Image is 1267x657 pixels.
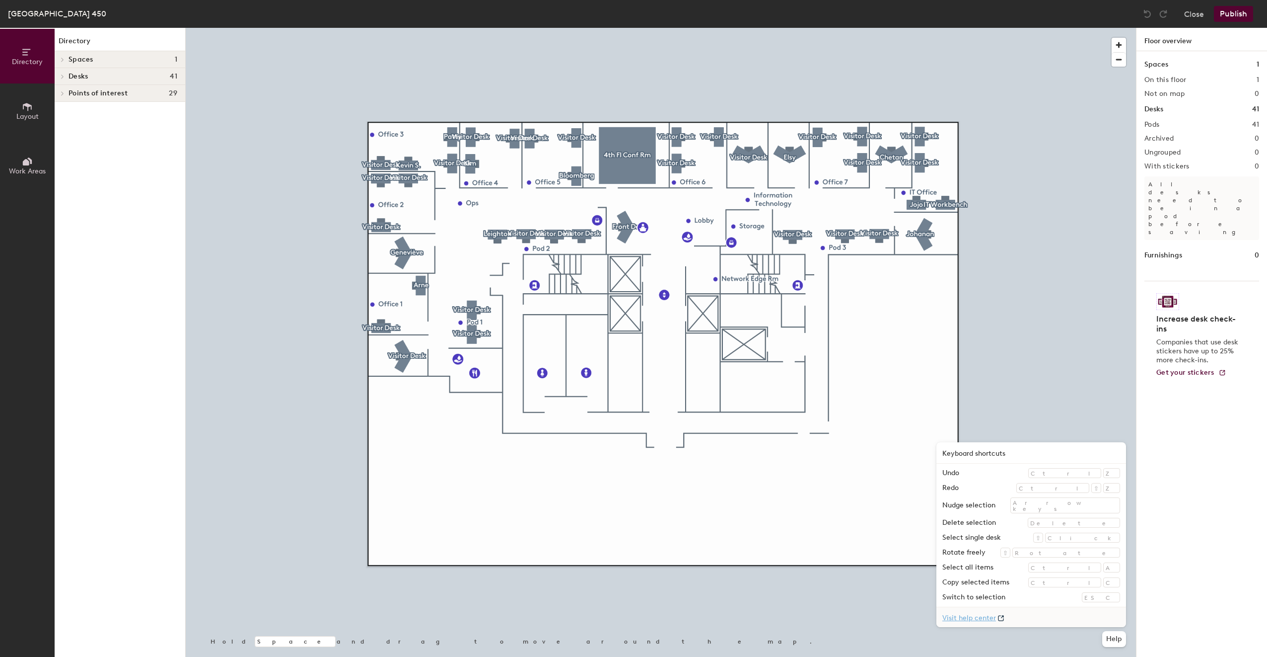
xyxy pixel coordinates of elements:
[1091,483,1101,493] div: ⇧
[942,592,1005,603] div: Switch to selection
[1257,59,1259,70] h1: 1
[1012,548,1120,558] div: Rotate
[1028,577,1101,587] div: Ctrl
[1000,548,1010,558] div: ⇧
[942,562,993,573] div: Select all items
[1103,577,1120,587] div: C
[12,58,43,66] span: Directory
[69,56,93,64] span: Spaces
[9,167,46,175] span: Work Areas
[69,73,88,81] span: Desks
[8,7,106,20] div: [GEOGRAPHIC_DATA] 450
[1156,369,1226,377] a: Get your stickers
[1214,6,1253,22] button: Publish
[936,607,1126,627] a: Visit help center
[55,36,185,51] h1: Directory
[1103,563,1120,573] div: A
[942,483,959,493] div: Redo
[1255,250,1259,261] h1: 0
[1144,104,1163,115] h1: Desks
[1144,176,1259,240] p: All desks need to be in a pod before saving
[1082,592,1120,602] div: ESC
[1255,163,1259,170] h2: 0
[1255,149,1259,157] h2: 0
[1103,483,1120,493] div: Z
[1028,563,1101,573] div: Ctrl
[1028,468,1101,478] div: Ctrl
[1016,483,1089,493] div: Ctrl
[1156,293,1179,310] img: Sticker logo
[1156,314,1241,334] h4: Increase desk check-ins
[1142,9,1152,19] img: Undo
[1144,121,1159,129] h2: Pods
[1252,104,1259,115] h1: 41
[1257,76,1259,84] h2: 1
[16,112,39,121] span: Layout
[175,56,177,64] span: 1
[942,500,995,511] div: Nudge selection
[942,448,1005,459] h2: Keyboard shortcuts
[1156,338,1241,365] p: Companies that use desk stickers have up to 25% more check-ins.
[1252,121,1259,129] h2: 41
[1136,28,1267,51] h1: Floor overview
[69,89,128,97] span: Points of interest
[942,517,996,528] div: Delete selection
[1184,6,1204,22] button: Close
[1255,135,1259,143] h2: 0
[1144,76,1187,84] h2: On this floor
[1156,368,1214,377] span: Get your stickers
[1144,59,1168,70] h1: Spaces
[1144,90,1185,98] h2: Not on map
[169,89,177,97] span: 29
[1102,631,1126,647] button: Help
[942,577,1009,588] div: Copy selected items
[1028,518,1120,528] div: Delete
[1158,9,1168,19] img: Redo
[1255,90,1259,98] h2: 0
[1144,163,1190,170] h2: With stickers
[1144,250,1182,261] h1: Furnishings
[1144,149,1181,157] h2: Ungrouped
[942,468,959,479] div: Undo
[1010,497,1120,513] div: Arrow keys
[942,547,985,558] div: Rotate freely
[942,532,1001,543] div: Select single desk
[170,73,177,81] span: 41
[1103,468,1120,478] div: Z
[1144,135,1174,143] h2: Archived
[1033,533,1043,543] div: ⇧
[1045,533,1120,543] div: Click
